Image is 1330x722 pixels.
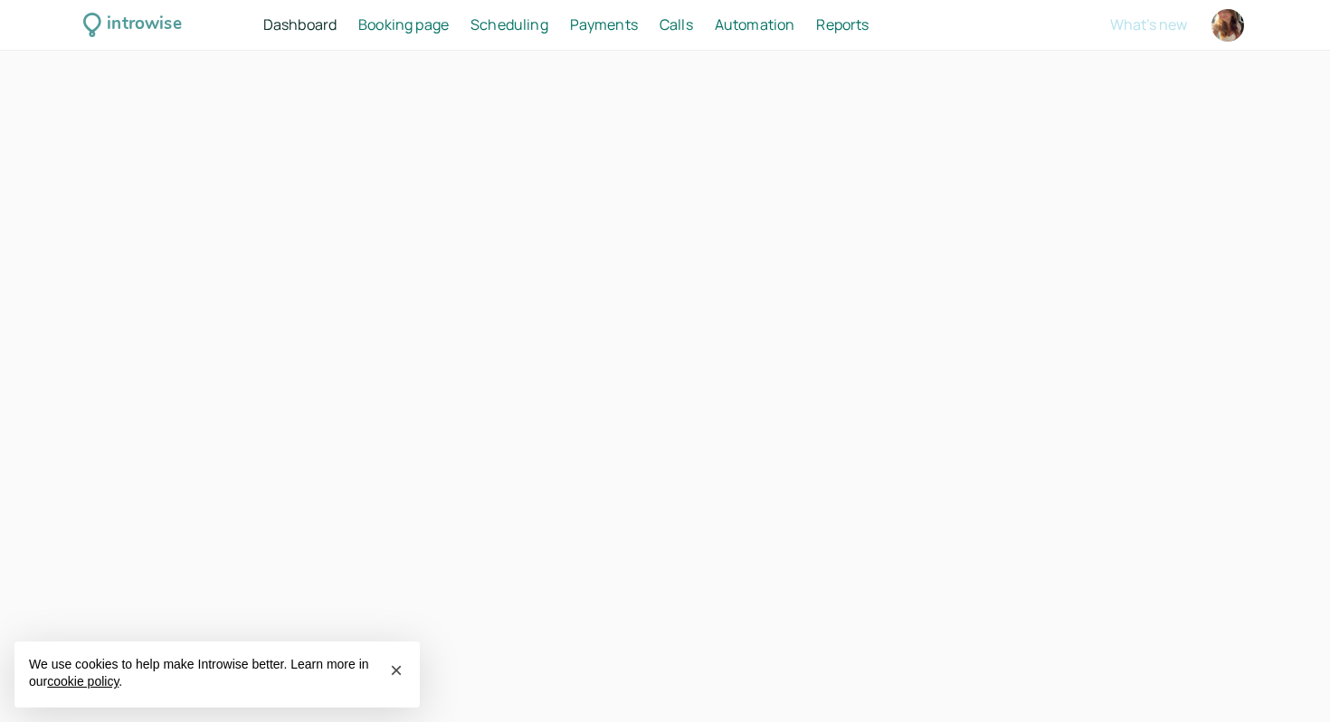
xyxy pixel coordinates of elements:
button: What's new [1110,16,1187,33]
span: Calls [660,14,693,34]
span: × [390,658,403,682]
button: Close this notice [382,656,411,685]
a: introwise [83,11,182,39]
a: Dashboard [263,14,337,37]
a: Payments [570,14,638,37]
a: Scheduling [470,14,548,37]
span: Reports [816,14,869,34]
span: What's new [1110,14,1187,34]
span: Automation [715,14,795,34]
a: Booking page [358,14,449,37]
a: cookie policy [47,674,119,689]
a: Calls [660,14,693,37]
span: Scheduling [470,14,548,34]
span: Booking page [358,14,449,34]
iframe: Chat Widget [1240,635,1330,722]
a: Account [1209,6,1247,44]
a: Reports [816,14,869,37]
div: introwise [107,11,181,39]
a: Automation [715,14,795,37]
span: Dashboard [263,14,337,34]
span: Payments [570,14,638,34]
div: We use cookies to help make Introwise better. Learn more in our . [14,641,420,708]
